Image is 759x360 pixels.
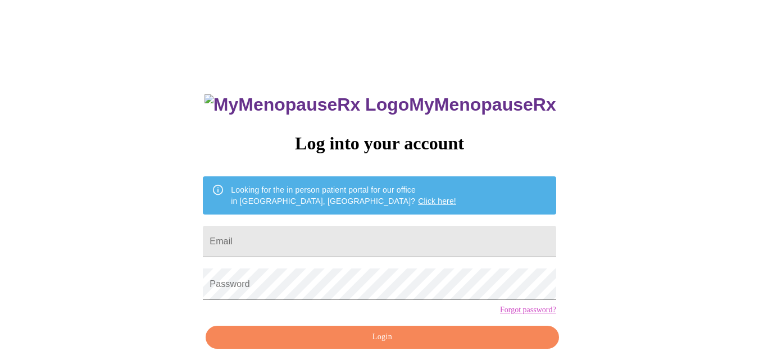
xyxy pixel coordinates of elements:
[500,306,556,315] a: Forgot password?
[204,94,556,115] h3: MyMenopauseRx
[204,94,409,115] img: MyMenopauseRx Logo
[206,326,558,349] button: Login
[231,180,456,211] div: Looking for the in person patient portal for our office in [GEOGRAPHIC_DATA], [GEOGRAPHIC_DATA]?
[418,197,456,206] a: Click here!
[219,330,546,344] span: Login
[203,133,556,154] h3: Log into your account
